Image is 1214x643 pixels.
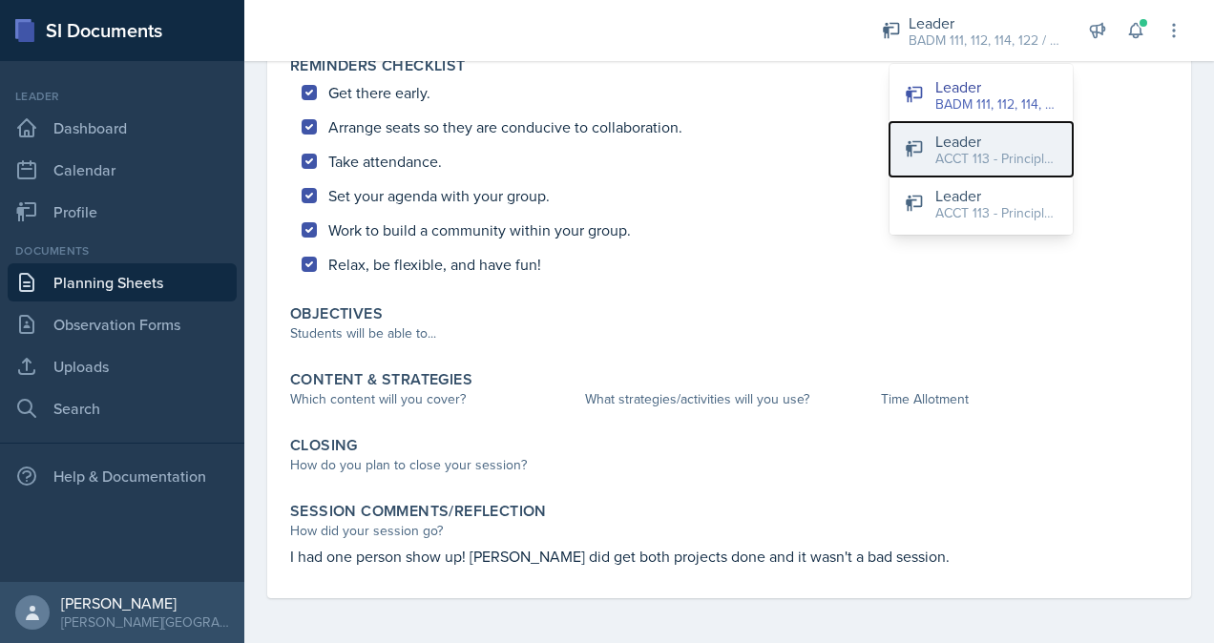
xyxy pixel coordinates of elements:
[8,347,237,385] a: Uploads
[8,193,237,231] a: Profile
[8,457,237,495] div: Help & Documentation
[61,593,229,612] div: [PERSON_NAME]
[8,305,237,343] a: Observation Forms
[290,323,1168,343] div: Students will be able to...
[935,184,1057,207] div: Leader
[61,612,229,632] div: [PERSON_NAME][GEOGRAPHIC_DATA]
[8,151,237,189] a: Calendar
[890,68,1073,122] button: Leader BADM 111, 112, 114, 122 / Fall 2025
[881,389,1168,409] div: Time Allotment
[290,389,577,409] div: Which content will you cover?
[909,11,1061,34] div: Leader
[935,203,1057,223] div: ACCT 113 - Principles of Accounting I / Fall 2025
[935,75,1057,98] div: Leader
[935,149,1057,169] div: ACCT 113 - Principles of Accounting I / Fall 2025
[935,94,1057,114] div: BADM 111, 112, 114, 122 / Fall 2025
[8,242,237,259] div: Documents
[585,389,872,409] div: What strategies/activities will you use?
[290,545,1168,568] p: I had one person show up! [PERSON_NAME] did get both projects done and it wasn't a bad session.
[290,304,383,323] label: Objectives
[290,436,358,455] label: Closing
[890,176,1073,231] button: Leader ACCT 113 - Principles of Accounting I / Fall 2025
[8,263,237,301] a: Planning Sheets
[935,130,1057,153] div: Leader
[890,122,1073,176] button: Leader ACCT 113 - Principles of Accounting I / Fall 2025
[8,389,237,427] a: Search
[290,56,466,75] label: Reminders Checklist
[290,455,1168,475] div: How do you plan to close your session?
[8,109,237,147] a: Dashboard
[290,502,547,521] label: Session Comments/Reflection
[290,521,1168,541] div: How did your session go?
[8,88,237,105] div: Leader
[909,31,1061,51] div: BADM 111, 112, 114, 122 / Fall 2025
[290,370,472,389] label: Content & Strategies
